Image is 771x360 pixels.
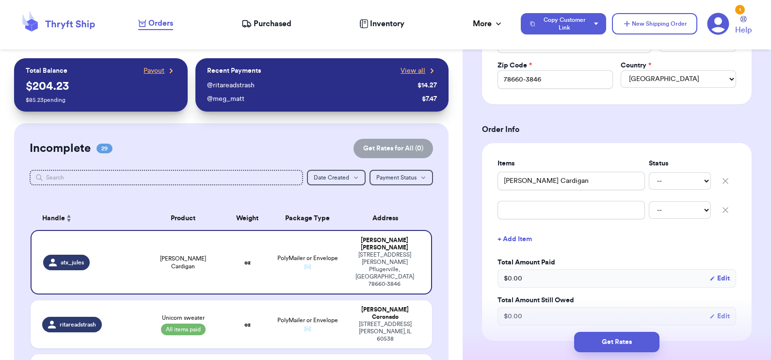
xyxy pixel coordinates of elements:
[494,229,740,250] button: + Add Item
[649,159,711,168] label: Status
[621,61,651,70] label: Country
[735,24,752,36] span: Help
[314,175,349,180] span: Date Created
[60,321,96,328] span: ritareadstrash
[709,274,730,283] button: Edit
[369,170,433,185] button: Payment Status
[707,13,729,35] a: 1
[26,79,177,94] p: $ 204.23
[307,170,366,185] button: Date Created
[241,18,291,30] a: Purchased
[161,324,206,335] span: All items paid
[144,66,176,76] a: Payout
[401,66,425,76] span: View all
[148,17,173,29] span: Orders
[30,170,304,185] input: Search
[401,66,437,76] a: View all
[350,321,420,343] div: [STREET_ADDRESS] [PERSON_NAME] , IL 60538
[207,81,414,90] div: @ ritareadstrash
[504,311,522,321] span: $ 0.00
[42,213,65,224] span: Handle
[254,18,291,30] span: Purchased
[612,13,697,34] button: New Shipping Order
[504,274,522,283] span: $ 0.00
[26,96,177,104] p: $ 85.23 pending
[418,81,437,90] div: $ 14.27
[498,258,736,267] label: Total Amount Paid
[735,16,752,36] a: Help
[350,251,419,288] div: [STREET_ADDRESS][PERSON_NAME] Pflugerville , [GEOGRAPHIC_DATA] 78660-3846
[96,144,112,153] span: 29
[473,18,503,30] div: More
[244,322,251,327] strong: oz
[350,237,419,251] div: [PERSON_NAME] [PERSON_NAME]
[574,332,659,352] button: Get Rates
[223,207,271,230] th: Weight
[735,5,745,15] div: 1
[65,213,73,224] button: Sort ascending
[138,17,173,30] a: Orders
[30,141,91,156] h2: Incomplete
[207,66,261,76] p: Recent Payments
[709,311,730,321] button: Edit
[498,61,532,70] label: Zip Code
[244,260,251,265] strong: oz
[143,207,224,230] th: Product
[344,207,432,230] th: Address
[482,124,752,135] h3: Order Info
[359,18,404,30] a: Inventory
[162,314,205,322] span: Unicorn sweater
[422,94,437,104] div: $ 7.47
[376,175,417,180] span: Payment Status
[149,255,218,270] span: [PERSON_NAME] Cardigan
[26,66,67,76] p: Total Balance
[498,159,645,168] label: Items
[277,317,338,332] span: PolyMailer or Envelope ✉️
[61,259,84,266] span: atx_jules
[144,66,164,76] span: Payout
[353,139,433,158] button: Get Rates for All (0)
[521,13,606,34] button: Copy Customer Link
[277,255,338,270] span: PolyMailer or Envelope ✉️
[498,70,613,89] input: 12345
[350,306,420,321] div: [PERSON_NAME] Coronado
[207,94,418,104] div: @ meg_matt
[498,295,736,305] label: Total Amount Still Owed
[272,207,344,230] th: Package Type
[370,18,404,30] span: Inventory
